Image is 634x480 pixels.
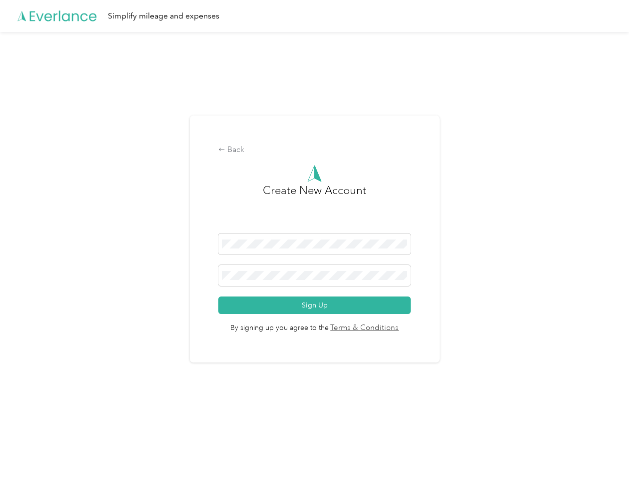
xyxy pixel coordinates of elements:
[108,10,219,22] div: Simplify mileage and expenses
[329,322,399,334] a: Terms & Conditions
[218,314,411,334] span: By signing up you agree to the
[218,296,411,314] button: Sign Up
[263,182,366,233] h3: Create New Account
[218,144,411,156] div: Back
